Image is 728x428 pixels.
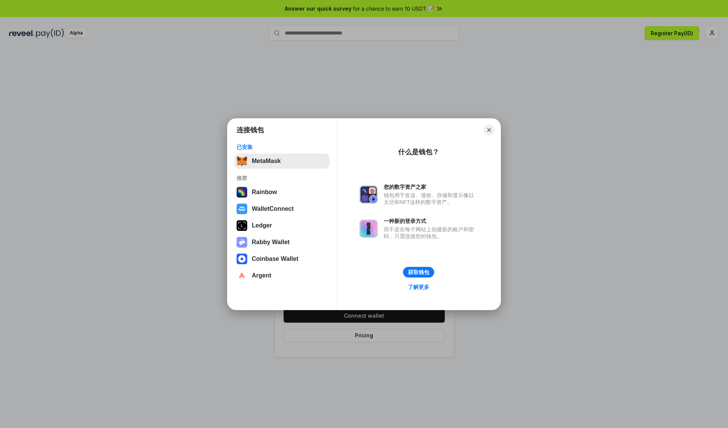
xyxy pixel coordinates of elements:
[384,218,478,224] div: 一种新的登录方式
[252,222,272,229] div: Ledger
[237,270,247,281] img: svg+xml,%3Csvg%20width%3D%2228%22%20height%3D%2228%22%20viewBox%3D%220%200%2028%2028%22%20fill%3D...
[237,187,247,198] img: svg+xml,%3Csvg%20width%3D%22120%22%20height%3D%22120%22%20viewBox%3D%220%200%20120%20120%22%20fil...
[484,125,494,135] button: Close
[234,218,329,233] button: Ledger
[234,235,329,250] button: Rabby Wallet
[252,158,281,165] div: MetaMask
[384,192,478,205] div: 钱包用于发送、接收、存储和显示像以太坊和NFT这样的数字资产。
[408,269,429,276] div: 获取钱包
[252,256,298,262] div: Coinbase Wallet
[408,284,429,290] div: 了解更多
[403,282,434,292] a: 了解更多
[384,183,478,190] div: 您的数字资产之家
[252,189,277,196] div: Rainbow
[252,272,271,279] div: Argent
[359,185,378,204] img: svg+xml,%3Csvg%20xmlns%3D%22http%3A%2F%2Fwww.w3.org%2F2000%2Fsvg%22%20fill%3D%22none%22%20viewBox...
[237,144,327,151] div: 已安装
[237,254,247,264] img: svg+xml,%3Csvg%20width%3D%2228%22%20height%3D%2228%22%20viewBox%3D%220%200%2028%2028%22%20fill%3D...
[403,267,434,277] button: 获取钱包
[234,201,329,216] button: WalletConnect
[252,239,290,246] div: Rabby Wallet
[359,219,378,238] img: svg+xml,%3Csvg%20xmlns%3D%22http%3A%2F%2Fwww.w3.org%2F2000%2Fsvg%22%20fill%3D%22none%22%20viewBox...
[398,147,439,157] div: 什么是钱包？
[237,204,247,214] img: svg+xml,%3Csvg%20width%3D%2228%22%20height%3D%2228%22%20viewBox%3D%220%200%2028%2028%22%20fill%3D...
[234,268,329,283] button: Argent
[237,125,264,135] h1: 连接钱包
[384,226,478,240] div: 而不是在每个网站上创建新的账户和密码，只需连接您的钱包。
[237,156,247,166] img: svg+xml,%3Csvg%20fill%3D%22none%22%20height%3D%2233%22%20viewBox%3D%220%200%2035%2033%22%20width%...
[237,220,247,231] img: svg+xml,%3Csvg%20xmlns%3D%22http%3A%2F%2Fwww.w3.org%2F2000%2Fsvg%22%20width%3D%2228%22%20height%3...
[237,237,247,248] img: svg+xml,%3Csvg%20xmlns%3D%22http%3A%2F%2Fwww.w3.org%2F2000%2Fsvg%22%20fill%3D%22none%22%20viewBox...
[252,205,294,212] div: WalletConnect
[234,154,329,169] button: MetaMask
[234,185,329,200] button: Rainbow
[234,251,329,267] button: Coinbase Wallet
[237,175,327,182] div: 推荐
